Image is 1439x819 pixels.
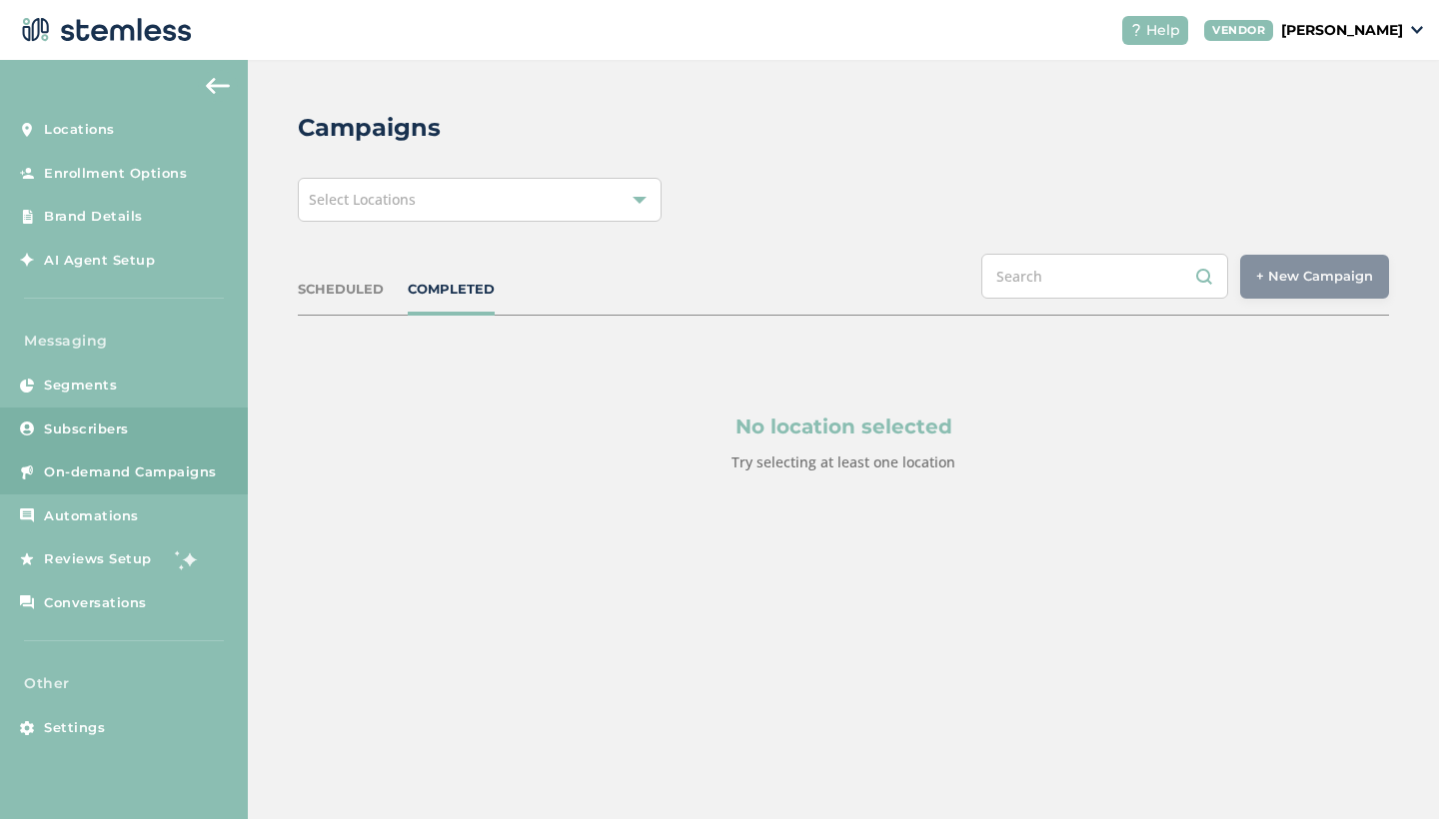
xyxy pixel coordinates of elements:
[44,251,155,271] span: AI Agent Setup
[16,10,192,50] img: logo-dark-0685b13c.svg
[44,376,117,396] span: Segments
[167,539,207,579] img: glitter-stars-b7820f95.gif
[981,254,1228,299] input: Search
[44,419,129,439] span: Subscribers
[44,549,152,569] span: Reviews Setup
[298,280,384,300] div: SCHEDULED
[731,452,955,471] label: Try selecting at least one location
[44,506,139,526] span: Automations
[408,280,495,300] div: COMPLETED
[44,718,105,738] span: Settings
[44,462,217,482] span: On-demand Campaigns
[44,164,187,184] span: Enrollment Options
[44,207,143,227] span: Brand Details
[1146,20,1180,41] span: Help
[394,411,1293,441] p: No location selected
[1339,723,1439,819] iframe: Chat Widget
[44,120,115,140] span: Locations
[1411,26,1423,34] img: icon_down-arrow-small-66adaf34.svg
[1204,20,1273,41] div: VENDOR
[1130,24,1142,36] img: icon-help-white-03924b79.svg
[44,593,147,613] span: Conversations
[1281,20,1403,41] p: [PERSON_NAME]
[309,190,416,209] span: Select Locations
[298,110,441,146] h2: Campaigns
[206,78,230,94] img: icon-arrow-back-accent-c549486e.svg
